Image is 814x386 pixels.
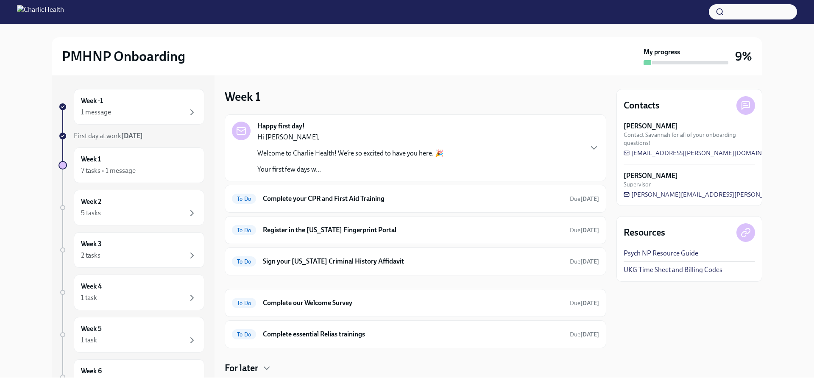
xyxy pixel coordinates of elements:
[81,293,97,303] div: 1 task
[624,99,660,112] h4: Contacts
[81,282,102,291] h6: Week 4
[232,331,256,338] span: To Do
[570,299,599,307] span: September 21st, 2025 10:00
[232,296,599,310] a: To DoComplete our Welcome SurveyDue[DATE]
[257,122,305,131] strong: Happy first day!
[570,300,599,307] span: Due
[62,48,185,65] h2: PMHNP Onboarding
[580,227,599,234] strong: [DATE]
[81,336,97,345] div: 1 task
[257,165,443,174] p: Your first few days w...
[81,239,102,249] h6: Week 3
[59,147,204,183] a: Week 17 tasks • 1 message
[225,362,258,375] h4: For later
[17,5,64,19] img: CharlieHealth
[81,251,100,260] div: 2 tasks
[225,89,261,104] h3: Week 1
[580,195,599,203] strong: [DATE]
[59,190,204,225] a: Week 25 tasks
[570,258,599,265] span: Due
[232,255,599,268] a: To DoSign your [US_STATE] Criminal History AffidavitDue[DATE]
[232,192,599,205] a: To DoComplete your CPR and First Aid TrainingDue[DATE]
[59,275,204,310] a: Week 41 task
[624,122,678,131] strong: [PERSON_NAME]
[644,47,680,57] strong: My progress
[263,194,563,203] h6: Complete your CPR and First Aid Training
[225,362,606,375] div: For later
[263,225,563,235] h6: Register in the [US_STATE] Fingerprint Portal
[232,300,256,306] span: To Do
[81,96,103,106] h6: Week -1
[624,149,786,157] a: [EMAIL_ADDRESS][PERSON_NAME][DOMAIN_NAME]
[59,232,204,268] a: Week 32 tasks
[81,108,111,117] div: 1 message
[570,330,599,339] span: September 27th, 2025 10:00
[263,257,563,266] h6: Sign your [US_STATE] Criminal History Affidavit
[580,258,599,265] strong: [DATE]
[232,223,599,237] a: To DoRegister in the [US_STATE] Fingerprint PortalDue[DATE]
[81,324,102,333] h6: Week 5
[263,330,563,339] h6: Complete essential Relias trainings
[74,132,143,140] span: First day at work
[232,227,256,233] span: To Do
[232,258,256,265] span: To Do
[624,249,698,258] a: Psych NP Resource Guide
[624,226,665,239] h4: Resources
[570,226,599,234] span: September 26th, 2025 10:00
[59,131,204,141] a: First day at work[DATE]
[570,227,599,234] span: Due
[570,195,599,203] span: September 26th, 2025 10:00
[232,196,256,202] span: To Do
[263,298,563,308] h6: Complete our Welcome Survey
[570,195,599,203] span: Due
[624,265,722,275] a: UKG Time Sheet and Billing Codes
[624,181,651,189] span: Supervisor
[570,258,599,266] span: September 26th, 2025 10:00
[735,49,752,64] h3: 9%
[121,132,143,140] strong: [DATE]
[81,155,101,164] h6: Week 1
[232,328,599,341] a: To DoComplete essential Relias trainingsDue[DATE]
[624,131,755,147] span: Contact Savannah for all of your onboarding questions!
[81,166,136,175] div: 7 tasks • 1 message
[580,331,599,338] strong: [DATE]
[59,89,204,125] a: Week -11 message
[257,133,443,142] p: Hi [PERSON_NAME],
[580,300,599,307] strong: [DATE]
[81,208,101,218] div: 5 tasks
[257,149,443,158] p: Welcome to Charlie Health! We’re so excited to have you here. 🎉
[59,317,204,353] a: Week 51 task
[624,171,678,181] strong: [PERSON_NAME]
[570,331,599,338] span: Due
[81,197,101,206] h6: Week 2
[81,367,102,376] h6: Week 6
